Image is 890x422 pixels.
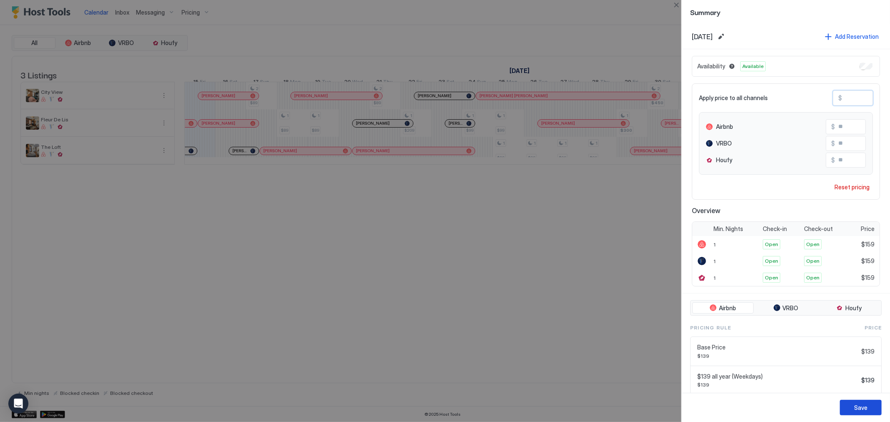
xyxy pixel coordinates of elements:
span: $ [831,123,835,131]
span: VRBO [783,304,799,312]
span: Open [765,257,778,265]
span: Airbnb [716,123,733,131]
span: Houfy [716,156,732,164]
span: [DATE] [692,33,713,41]
span: Open [806,241,819,248]
button: Add Reservation [824,31,880,42]
button: Save [840,400,882,415]
span: $139 [861,377,875,384]
span: Open [765,274,778,281]
span: $159 [861,274,875,281]
span: Min. Nights [714,225,743,233]
span: Overview [692,206,880,215]
span: Apply price to all channels [699,94,768,102]
span: $139 [697,353,858,359]
span: 1 [714,275,716,281]
button: Blocked dates override all pricing rules and remain unavailable until manually unblocked [727,61,737,71]
button: Reset pricing [831,181,873,193]
span: Houfy [845,304,862,312]
span: $ [831,140,835,147]
span: Check-out [804,225,833,233]
span: $159 [861,257,875,265]
div: tab-group [690,300,882,316]
span: 1 [714,241,716,248]
span: $139 [861,348,875,355]
span: Available [742,63,764,70]
span: $ [838,94,842,102]
button: Edit date range [716,32,726,42]
span: VRBO [716,140,732,147]
span: Check-in [763,225,787,233]
span: Open [806,257,819,265]
span: Open [806,274,819,281]
span: Pricing Rule [690,324,731,332]
span: Open [765,241,778,248]
span: Airbnb [719,304,736,312]
span: Availability [697,63,725,70]
span: Summary [690,7,882,17]
span: $139 [697,382,858,388]
button: Houfy [818,302,880,314]
span: Price [865,324,882,332]
div: Reset pricing [835,183,870,191]
button: Airbnb [692,302,754,314]
span: Price [861,225,875,233]
button: VRBO [755,302,817,314]
span: $139 all year (Weekdays) [697,373,858,380]
span: 1 [714,258,716,264]
div: Save [854,403,867,412]
div: Open Intercom Messenger [8,394,28,414]
span: $ [831,156,835,164]
div: Add Reservation [835,32,879,41]
span: $159 [861,241,875,248]
span: Base Price [697,344,858,351]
